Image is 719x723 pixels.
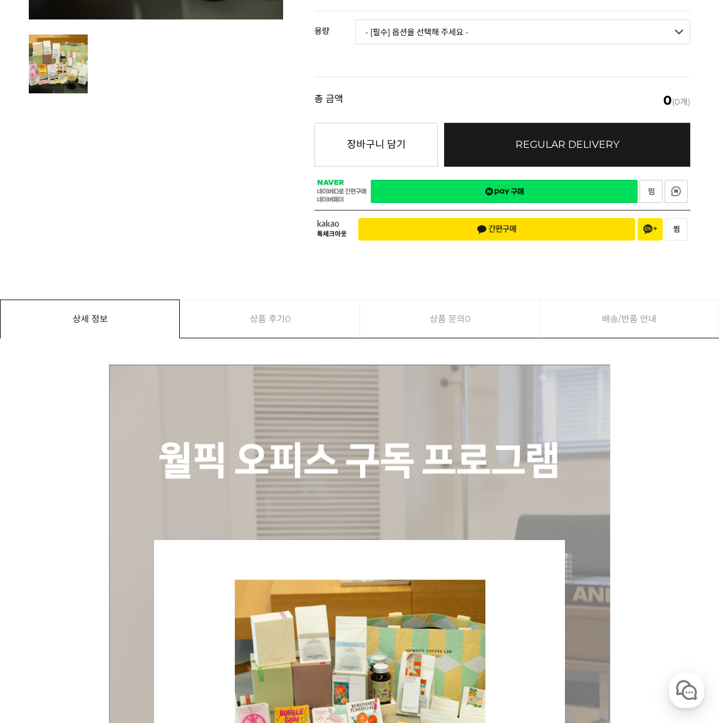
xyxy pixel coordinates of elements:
[180,300,359,338] a: 상품 후기0
[663,93,672,108] em: 0
[673,225,680,234] span: 찜
[663,94,690,107] span: (0개)
[477,224,517,234] span: 간편구매
[358,218,635,241] button: 간편구매
[360,300,539,338] a: 상품 문의0
[371,180,638,203] a: 새창
[314,11,355,40] th: 용량
[317,220,349,238] span: 카카오 톡체크아웃
[665,180,688,203] a: 새창
[515,138,619,150] span: REGULAR DELIVERY
[83,397,162,429] a: 대화
[1,300,179,338] a: 상세 정보
[540,300,718,338] a: 배송/반품 안내
[39,416,47,426] span: 홈
[465,300,470,338] span: 0
[665,218,688,241] button: 찜
[4,397,83,429] a: 홈
[638,218,663,241] button: 채널 추가
[115,417,130,427] span: 대화
[643,224,657,234] span: 채널 추가
[314,123,438,167] button: 장바구니 담기
[639,180,663,203] a: 새창
[314,94,343,107] strong: 총 금액
[285,300,291,338] span: 0
[444,123,690,167] a: REGULAR DELIVERY
[162,397,241,429] a: 설정
[194,416,209,426] span: 설정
